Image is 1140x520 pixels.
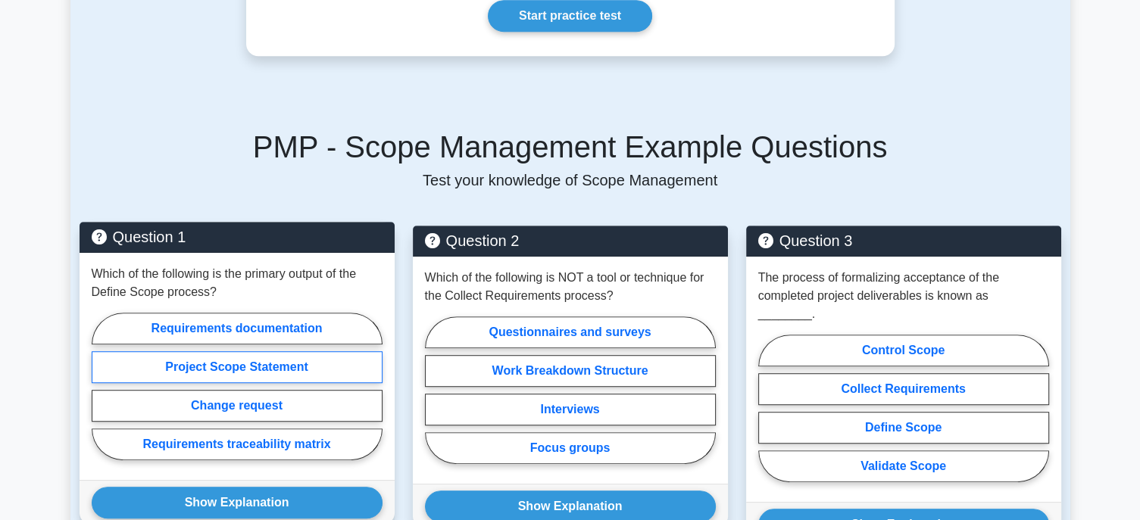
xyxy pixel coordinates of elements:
label: Interviews [425,394,716,425]
p: Which of the following is NOT a tool or technique for the Collect Requirements process? [425,269,716,305]
label: Work Breakdown Structure [425,355,716,387]
p: Test your knowledge of Scope Management [80,171,1061,189]
label: Define Scope [758,412,1049,444]
label: Control Scope [758,335,1049,366]
label: Validate Scope [758,450,1049,482]
h5: Question 3 [758,232,1049,250]
label: Focus groups [425,432,716,464]
label: Requirements documentation [92,313,383,344]
label: Requirements traceability matrix [92,428,383,460]
label: Collect Requirements [758,373,1049,405]
label: Change request [92,390,383,422]
button: Show Explanation [92,487,383,518]
label: Questionnaires and surveys [425,316,716,348]
label: Project Scope Statement [92,351,383,383]
h5: PMP - Scope Management Example Questions [80,129,1061,165]
p: The process of formalizing acceptance of the completed project deliverables is known as ________. [758,269,1049,323]
p: Which of the following is the primary output of the Define Scope process? [92,265,383,301]
h5: Question 2 [425,232,716,250]
h5: Question 1 [92,228,383,246]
